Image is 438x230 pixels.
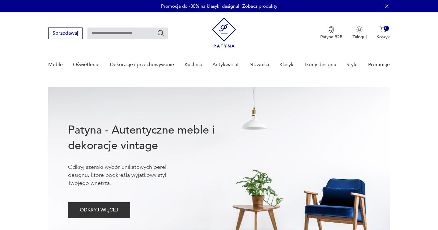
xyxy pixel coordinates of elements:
[380,26,386,32] img: Ikona koszyka
[320,26,342,40] button: Patyna B2B
[352,34,367,40] p: Zaloguj
[352,26,367,40] button: Zaloguj
[320,26,342,40] a: Ikona medaluPatyna B2B
[68,163,185,187] p: Odkryj szeroki wybór unikatowych pereł designu, które podkreślą wyjątkowy styl Twojego wnętrza.
[347,53,358,77] a: Style
[249,53,269,77] a: Nowości
[328,26,334,33] img: Ikona medalu
[68,122,235,153] h1: Patyna - Autentyczne meble i dekoracje vintage
[68,208,130,213] a: ODKRYJ WIĘCEJ
[384,26,389,31] div: 0
[157,29,164,37] button: Szukaj
[110,53,174,77] a: Dekoracje i przechowywanie
[376,26,390,40] button: 0Koszyk
[320,34,342,40] p: Patyna B2B
[48,53,63,77] a: Meble
[242,3,277,9] a: Zobacz produkty
[48,32,83,36] a: Sprzedawaj
[376,34,390,40] p: Koszyk
[68,202,130,218] button: ODKRYJ WIĘCEJ
[185,53,202,77] a: Kuchnia
[368,53,390,77] a: Promocje
[356,26,363,32] img: Ikonka użytkownika
[212,18,236,48] img: Patyna - sklep z meblami i dekoracjami vintage
[48,28,83,39] button: Sprzedawaj
[305,53,336,77] a: Ikony designu
[73,53,100,77] a: Oświetlenie
[161,3,239,9] p: Promocja do -30% na klasyki designu!
[212,53,239,77] a: Antykwariat
[279,53,295,77] a: Klasyki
